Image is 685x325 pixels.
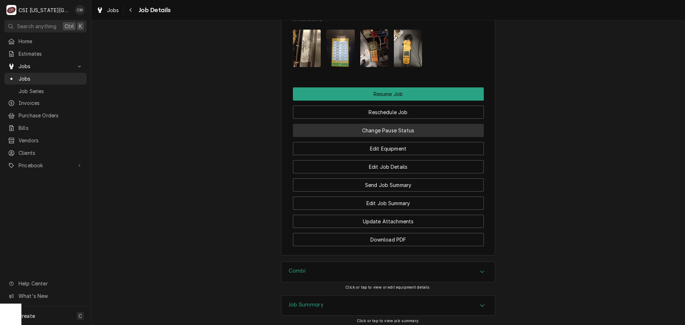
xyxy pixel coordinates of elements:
[137,5,171,15] span: Job Details
[19,292,82,300] span: What's New
[79,22,82,30] span: K
[19,6,71,14] div: CSI [US_STATE][GEOGRAPHIC_DATA]
[19,87,83,95] span: Job Series
[78,312,82,320] span: C
[17,22,56,30] span: Search anything
[19,37,83,45] span: Home
[293,124,484,137] button: Change Pause Status
[394,30,422,67] img: lzk1zrIBT1K5Elgwk1iN
[360,30,389,67] img: 1gIOZ3K4Ra05QAcfhDeg
[19,99,83,107] span: Invoices
[293,215,484,228] button: Update Attachments
[19,124,83,132] span: Bills
[293,142,484,155] button: Edit Equipment
[293,228,484,246] div: Button Group Row
[293,233,484,246] button: Download PDF
[293,178,484,192] button: Send Job Summary
[19,149,83,157] span: Clients
[357,319,420,323] span: Click or tap to view job summary.
[4,85,87,97] a: Job Series
[293,87,484,101] div: Button Group Row
[75,5,85,15] div: CM
[293,197,484,210] button: Edit Job Summary
[293,101,484,119] div: Button Group Row
[293,30,321,67] img: fjHmmw0RA26l9dT6QdTx
[4,48,87,60] a: Estimates
[326,30,355,67] img: 6dg874ATtaoChd5AxBDz
[281,262,495,282] button: Accordion Details Expand Trigger
[4,60,87,72] a: Go to Jobs
[289,268,305,274] h3: Combi
[293,24,484,73] span: Attachments
[281,295,495,316] div: Job Summary
[293,119,484,137] div: Button Group Row
[19,75,83,82] span: Jobs
[4,159,87,171] a: Go to Pricebook
[75,5,85,15] div: Chancellor Morris's Avatar
[281,296,495,316] div: Accordion Header
[6,5,16,15] div: CSI Kansas City's Avatar
[4,20,87,32] button: Search anythingCtrlK
[6,5,16,15] div: C
[281,296,495,316] button: Accordion Details Expand Trigger
[19,112,83,119] span: Purchase Orders
[293,155,484,173] div: Button Group Row
[293,210,484,228] div: Button Group Row
[4,290,87,302] a: Go to What's New
[293,173,484,192] div: Button Group Row
[19,162,72,169] span: Pricebook
[107,6,119,14] span: Jobs
[19,280,82,287] span: Help Center
[93,4,122,16] a: Jobs
[4,278,87,289] a: Go to Help Center
[4,97,87,109] a: Invoices
[345,285,431,290] span: Click or tap to view or edit equipment details.
[19,137,83,144] span: Vendors
[4,73,87,85] a: Jobs
[19,50,83,57] span: Estimates
[19,313,35,319] span: Create
[125,4,137,16] button: Navigate back
[4,35,87,47] a: Home
[293,87,484,101] button: Resume Job
[293,106,484,119] button: Reschedule Job
[289,301,324,308] h3: Job Summary
[4,110,87,121] a: Purchase Orders
[293,87,484,246] div: Button Group
[281,261,495,282] div: Combi
[4,147,87,159] a: Clients
[4,134,87,146] a: Vendors
[65,22,74,30] span: Ctrl
[4,122,87,134] a: Bills
[293,160,484,173] button: Edit Job Details
[293,137,484,155] div: Button Group Row
[19,62,72,70] span: Jobs
[281,262,495,282] div: Accordion Header
[293,192,484,210] div: Button Group Row
[293,17,484,73] div: Attachments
